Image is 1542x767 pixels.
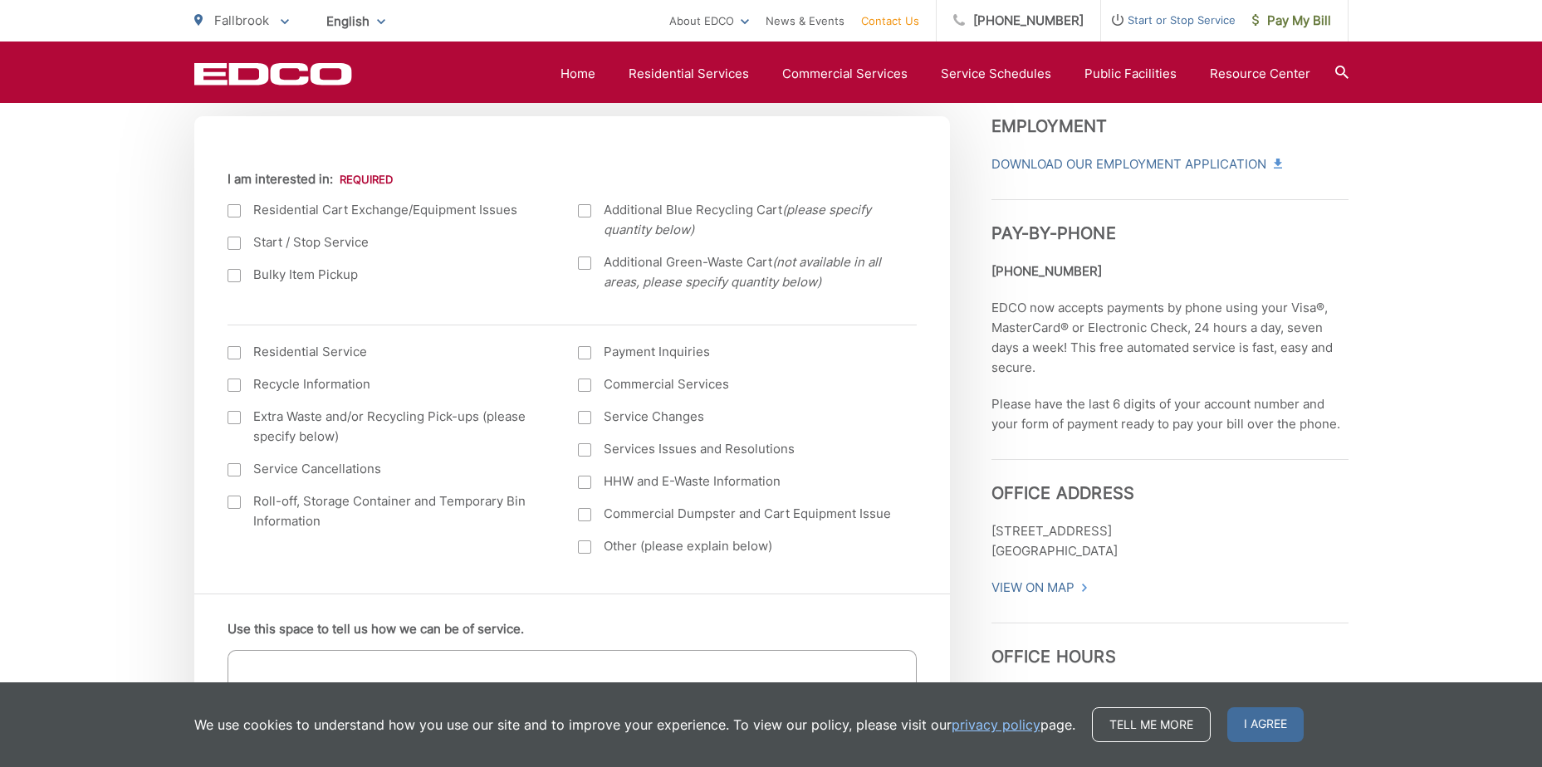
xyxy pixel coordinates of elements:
p: Please have the last 6 digits of your account number and your form of payment ready to pay your b... [991,394,1349,434]
label: Extra Waste and/or Recycling Pick-ups (please specify below) [228,407,546,447]
a: About EDCO [669,11,749,31]
label: Services Issues and Resolutions [578,439,896,459]
h3: Office Address [991,459,1349,503]
label: I am interested in: [228,172,393,187]
label: Roll-off, Storage Container and Temporary Bin Information [228,491,546,531]
label: Service Changes [578,407,896,427]
label: Payment Inquiries [578,342,896,362]
label: HHW and E-Waste Information [578,471,896,491]
label: Other (please explain below) [578,536,896,556]
span: Fallbrook [214,12,269,28]
strong: [PHONE_NUMBER] [991,263,1102,279]
a: Tell me more [1092,707,1211,742]
label: Bulky Item Pickup [228,265,546,285]
a: privacy policy [952,715,1040,735]
span: English [314,7,398,36]
h3: Pay-by-Phone [991,199,1349,243]
label: Start / Stop Service [228,232,546,252]
a: Residential Services [629,64,749,84]
label: Residential Cart Exchange/Equipment Issues [228,200,546,220]
a: View On Map [991,578,1089,598]
span: I agree [1227,707,1304,742]
p: We use cookies to understand how you use our site and to improve your experience. To view our pol... [194,715,1075,735]
a: Resource Center [1210,64,1310,84]
a: Contact Us [861,11,919,31]
span: Pay My Bill [1252,11,1331,31]
a: News & Events [766,11,844,31]
a: EDCD logo. Return to the homepage. [194,62,352,85]
label: Residential Service [228,342,546,362]
a: Service Schedules [941,64,1051,84]
p: EDCO now accepts payments by phone using your Visa®, MasterCard® or Electronic Check, 24 hours a ... [991,298,1349,378]
label: Use this space to tell us how we can be of service. [228,622,524,637]
span: Additional Green-Waste Cart [604,252,896,292]
a: Home [561,64,595,84]
label: Recycle Information [228,374,546,394]
h3: Office Hours [991,623,1349,667]
h3: Employment [991,116,1349,136]
a: Download Our Employment Application [991,154,1280,174]
a: Commercial Services [782,64,908,84]
a: Public Facilities [1084,64,1177,84]
span: Additional Blue Recycling Cart [604,200,896,240]
label: Commercial Services [578,374,896,394]
p: [STREET_ADDRESS] [GEOGRAPHIC_DATA] [991,521,1349,561]
label: Service Cancellations [228,459,546,479]
label: Commercial Dumpster and Cart Equipment Issue [578,504,896,524]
